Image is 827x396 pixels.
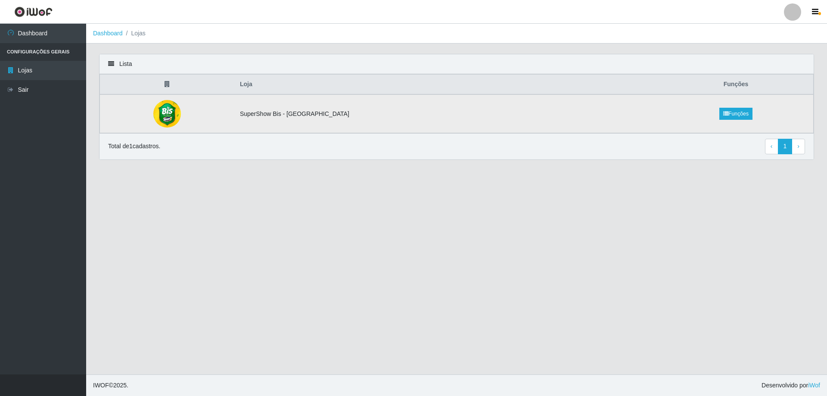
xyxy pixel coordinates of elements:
span: ‹ [771,143,773,150]
li: Lojas [123,29,146,38]
div: Lista [99,54,814,74]
img: SuperShow Bis - Avenida 6 [153,100,181,128]
p: Total de 1 cadastros. [108,142,160,151]
a: Funções [719,108,752,120]
a: iWof [808,382,820,389]
span: © 2025 . [93,381,128,390]
nav: breadcrumb [86,24,827,44]
nav: pagination [765,139,805,154]
a: Previous [765,139,778,154]
span: › [797,143,799,150]
th: Funções [659,75,813,95]
span: Desenvolvido por [762,381,820,390]
span: IWOF [93,382,109,389]
th: Loja [235,75,659,95]
a: Next [792,139,805,154]
td: SuperShow Bis - [GEOGRAPHIC_DATA] [235,94,659,133]
img: CoreUI Logo [14,6,53,17]
a: Dashboard [93,30,123,37]
a: 1 [778,139,793,154]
